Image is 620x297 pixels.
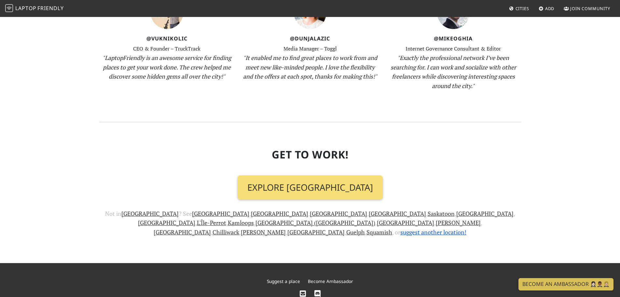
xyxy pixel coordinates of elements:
a: [GEOGRAPHIC_DATA] [310,210,367,217]
span: Add [545,6,555,11]
h4: @MikeOghia [386,36,521,42]
a: Kamloops [228,219,254,227]
h4: @DunjaLazic [242,36,378,42]
a: Saskatoon [428,210,455,217]
em: "Exactly the professional network I’ve been searching for. I can work and socialize with other fr... [391,54,516,90]
a: [GEOGRAPHIC_DATA] [377,219,434,227]
a: [GEOGRAPHIC_DATA] [121,210,179,217]
a: LaptopFriendly LaptopFriendly [5,3,64,14]
a: Squamish [366,228,392,236]
small: Internet Governance Consultant & Editor [406,45,501,52]
a: Become Ambassador [308,278,353,284]
span: Friendly [37,5,63,12]
a: [GEOGRAPHIC_DATA] [154,228,211,236]
a: Chilliwack [213,228,239,236]
a: suggest another location! [400,228,466,236]
a: [GEOGRAPHIC_DATA] [369,210,426,217]
a: Add [536,3,557,14]
a: [PERSON_NAME] [436,219,481,227]
a: Join Community [561,3,613,14]
a: Cities [506,3,532,14]
a: Guelph [346,228,365,236]
a: [GEOGRAPHIC_DATA] [138,219,195,227]
span: Cities [516,6,529,11]
a: [GEOGRAPHIC_DATA] [192,210,249,217]
small: CEO & Founder – TruckTrack [133,45,200,52]
a: L'Île-Perrot [197,219,226,227]
img: LaptopFriendly [5,4,13,12]
h4: @VukNikolic [99,36,235,42]
small: Media Manager – Toggl [283,45,337,52]
em: "It enabled me to find great places to work from and meet new like-minded people. I love the flex... [243,54,377,81]
a: [PERSON_NAME] [241,228,286,236]
span: Not in ? See , , , , , , , , , , , , , , , , , , or [105,210,515,236]
a: Explore [GEOGRAPHIC_DATA] [238,175,383,200]
em: "LaptopFriendly is an awesome service for finding places to get your work done. The crew helped m... [103,54,231,81]
a: [GEOGRAPHIC_DATA] ([GEOGRAPHIC_DATA]) [255,219,375,227]
h2: Get To Work! [99,148,521,161]
a: [GEOGRAPHIC_DATA] [287,228,345,236]
span: Laptop [15,5,36,12]
a: [GEOGRAPHIC_DATA] [456,210,514,217]
a: Suggest a place [267,278,300,284]
span: Join Community [570,6,610,11]
a: Become an Ambassador 🤵🏻‍♀️🤵🏾‍♂️🤵🏼‍♀️ [518,278,613,290]
a: [GEOGRAPHIC_DATA] [251,210,308,217]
